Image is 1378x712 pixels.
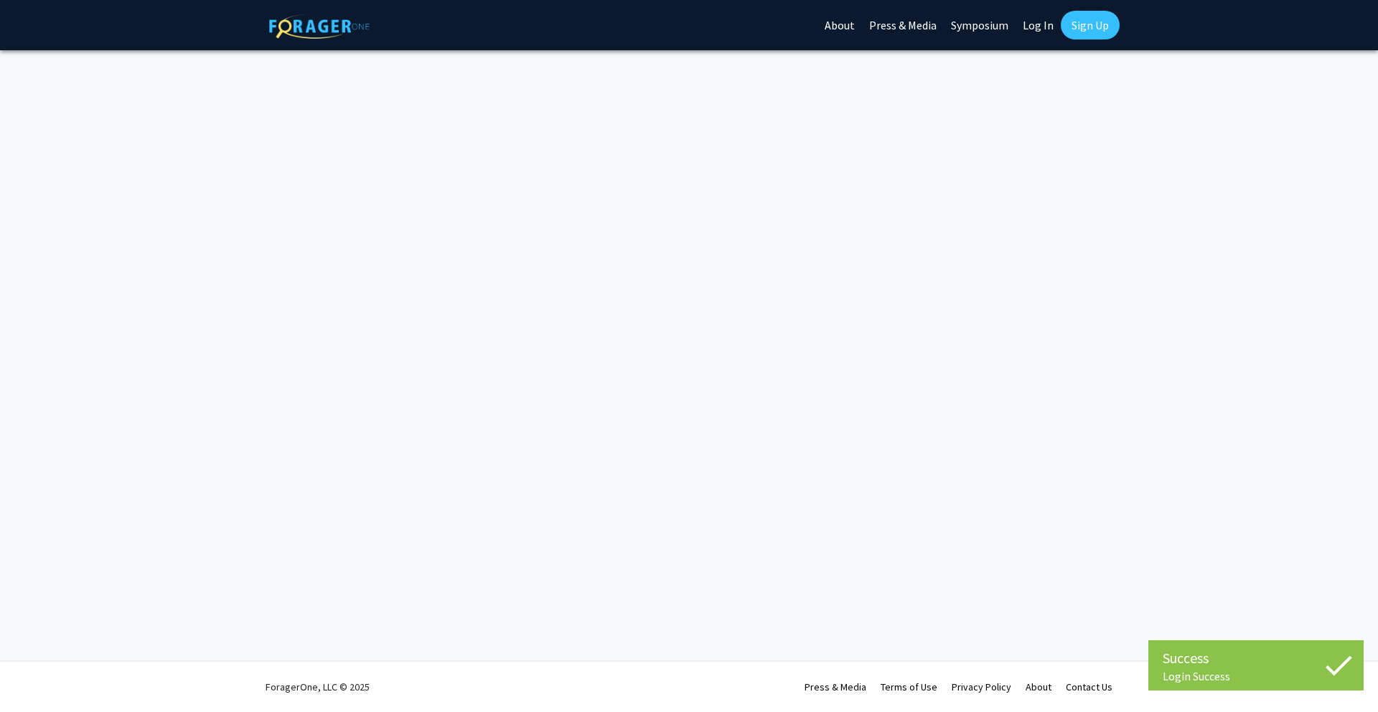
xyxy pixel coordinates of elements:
div: ForagerOne, LLC © 2025 [266,662,370,712]
div: Login Success [1163,669,1349,683]
a: Terms of Use [881,680,937,693]
a: Contact Us [1066,680,1112,693]
img: ForagerOne Logo [269,14,370,39]
div: Success [1163,647,1349,669]
a: Press & Media [805,680,866,693]
a: About [1026,680,1051,693]
a: Sign Up [1061,11,1120,39]
a: Privacy Policy [952,680,1011,693]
